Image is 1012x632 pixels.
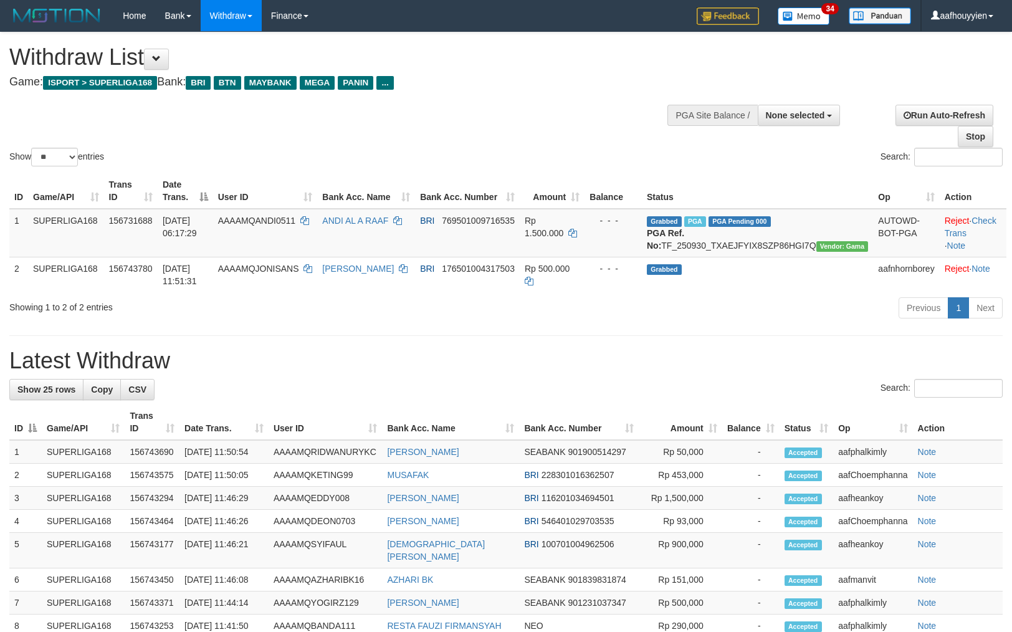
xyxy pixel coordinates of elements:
div: PGA Site Balance / [667,105,757,126]
td: SUPERLIGA168 [42,440,125,464]
td: Rp 1,500,000 [639,487,722,510]
img: Button%20Memo.svg [778,7,830,25]
td: Rp 151,000 [639,568,722,591]
td: AAAAMQAZHARIBK16 [269,568,383,591]
td: 156743371 [125,591,179,615]
td: SUPERLIGA168 [42,487,125,510]
td: 5 [9,533,42,568]
th: ID [9,173,28,209]
span: BRI [420,264,434,274]
td: [DATE] 11:46:21 [179,533,269,568]
td: - [722,487,780,510]
span: Accepted [785,540,822,550]
th: Amount: activate to sort column ascending [520,173,585,209]
span: BRI [524,470,538,480]
td: AAAAMQRIDWANURYKC [269,440,383,464]
td: 7 [9,591,42,615]
span: Copy 176501004317503 to clipboard [442,264,515,274]
th: Bank Acc. Number: activate to sort column ascending [415,173,520,209]
span: ISPORT > SUPERLIGA168 [43,76,157,90]
a: Note [918,493,937,503]
span: SEABANK [524,575,565,585]
span: Copy 546401029703535 to clipboard [542,516,614,526]
td: SUPERLIGA168 [42,510,125,533]
span: [DATE] 11:51:31 [163,264,197,286]
td: 4 [9,510,42,533]
a: [PERSON_NAME] [387,598,459,608]
th: Action [940,173,1006,209]
td: Rp 93,000 [639,510,722,533]
th: Date Trans.: activate to sort column ascending [179,405,269,440]
span: Copy 901231037347 to clipboard [568,598,626,608]
td: SUPERLIGA168 [42,533,125,568]
th: Action [913,405,1003,440]
span: ... [376,76,393,90]
th: Balance: activate to sort column ascending [722,405,780,440]
td: SUPERLIGA168 [28,209,104,257]
span: Accepted [785,448,822,458]
span: BRI [524,493,538,503]
a: Note [918,516,937,526]
td: [DATE] 11:46:26 [179,510,269,533]
label: Show entries [9,148,104,166]
span: Copy 769501009716535 to clipboard [442,216,515,226]
td: AAAAMQEDDY008 [269,487,383,510]
th: Game/API: activate to sort column ascending [42,405,125,440]
td: 2 [9,257,28,292]
span: BRI [524,516,538,526]
span: CSV [128,385,146,395]
a: Stop [958,126,993,147]
th: Game/API: activate to sort column ascending [28,173,104,209]
input: Search: [914,379,1003,398]
td: [DATE] 11:46:29 [179,487,269,510]
a: Copy [83,379,121,400]
td: aafmanvit [833,568,912,591]
span: SEABANK [524,598,565,608]
a: Note [918,621,937,631]
span: BRI [524,539,538,549]
td: 1 [9,440,42,464]
th: Balance [585,173,642,209]
span: Grabbed [647,216,682,227]
th: User ID: activate to sort column ascending [213,173,318,209]
span: Show 25 rows [17,385,75,395]
a: Reject [945,216,970,226]
th: User ID: activate to sort column ascending [269,405,383,440]
span: Accepted [785,575,822,586]
a: Previous [899,297,948,318]
div: - - - [590,262,637,275]
img: panduan.png [849,7,911,24]
th: Trans ID: activate to sort column ascending [125,405,179,440]
a: Note [918,598,937,608]
div: Showing 1 to 2 of 2 entries [9,296,413,314]
span: Accepted [785,471,822,481]
a: RESTA FAUZI FIRMANSYAH [387,621,501,631]
input: Search: [914,148,1003,166]
td: [DATE] 11:50:05 [179,464,269,487]
span: BRI [420,216,434,226]
a: [PERSON_NAME] [387,493,459,503]
span: Vendor URL: https://trx31.1velocity.biz [816,241,869,252]
a: [PERSON_NAME] [387,447,459,457]
a: Note [971,264,990,274]
td: 156743464 [125,510,179,533]
button: None selected [758,105,841,126]
td: SUPERLIGA168 [42,568,125,591]
a: Note [918,539,937,549]
span: Grabbed [647,264,682,275]
span: Copy 901900514297 to clipboard [568,447,626,457]
span: 34 [821,3,838,14]
td: [DATE] 11:46:08 [179,568,269,591]
td: 3 [9,487,42,510]
td: - [722,533,780,568]
span: None selected [766,110,825,120]
th: Op: activate to sort column ascending [833,405,912,440]
td: 2 [9,464,42,487]
td: · · [940,209,1006,257]
span: AAAAMQANDI0511 [218,216,296,226]
span: AAAAMQJONISANS [218,264,299,274]
td: [DATE] 11:50:54 [179,440,269,464]
td: SUPERLIGA168 [42,591,125,615]
td: aafnhornborey [873,257,939,292]
a: Check Trans [945,216,996,238]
